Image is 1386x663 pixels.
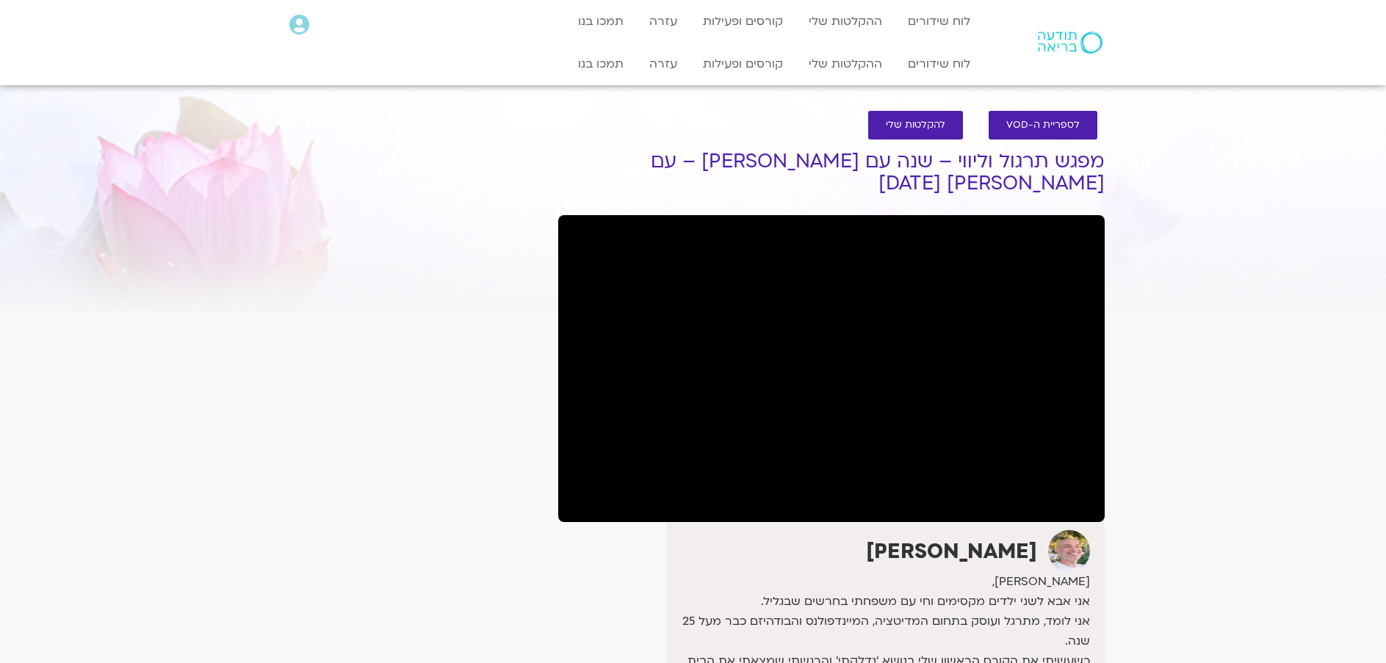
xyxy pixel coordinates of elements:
div: אני לומד, מתרגל ועוסק בתחום המדיטציה, המיינדפולנס והבודהיזם כבר מעל 25 שנה. [671,612,1089,651]
a: קורסים ופעילות [696,50,790,78]
a: להקלטות שלי [868,111,963,140]
a: ההקלטות שלי [801,7,889,35]
a: לוח שידורים [900,7,978,35]
strong: [PERSON_NAME] [866,537,1037,565]
span: לספריית ה-VOD [1006,120,1080,131]
h1: מפגש תרגול וליווי – שנה עם [PERSON_NAME] – עם [PERSON_NAME] [DATE] [558,151,1105,195]
div: אני אבא לשני ילדים מקסימים וחי עם משפחתי בחרשים שבגליל. [671,592,1089,612]
div: [PERSON_NAME], [671,572,1089,592]
a: ההקלטות שלי [801,50,889,78]
a: קורסים ופעילות [696,7,790,35]
img: תודעה בריאה [1038,32,1102,54]
img: רון אלון [1048,530,1090,572]
a: עזרה [642,50,685,78]
span: להקלטות שלי [886,120,945,131]
a: לספריית ה-VOD [989,111,1097,140]
a: תמכו בנו [571,50,631,78]
a: עזרה [642,7,685,35]
a: לוח שידורים [900,50,978,78]
a: תמכו בנו [571,7,631,35]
